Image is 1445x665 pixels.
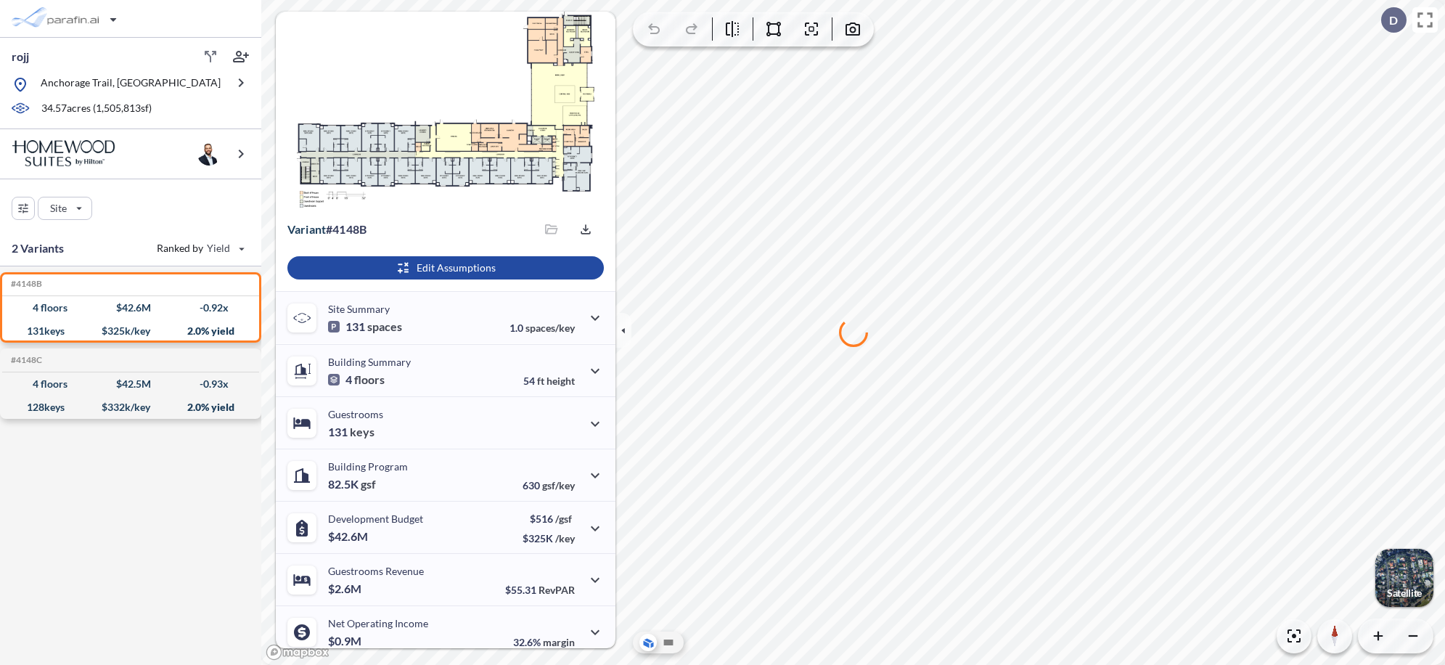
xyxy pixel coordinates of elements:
img: BrandImage [12,140,115,167]
button: Aerial View [639,634,657,651]
img: Floorplans preview [276,12,615,209]
p: 4 [328,372,385,387]
button: Site Plan [660,634,677,651]
p: $516 [523,513,575,525]
span: gsf [361,477,376,491]
p: 54 [523,375,575,387]
p: Development Budget [328,513,423,525]
p: Net Operating Income [328,617,428,629]
span: /key [555,532,575,544]
span: height [547,375,575,387]
p: 34.57 acres ( 1,505,813 sf) [41,101,152,117]
p: 131 [328,319,402,334]
p: $42.6M [328,529,370,544]
img: user logo [197,142,221,166]
h5: Click to copy the code [8,355,42,365]
p: D [1389,14,1398,27]
p: Satellite [1387,587,1422,599]
button: Switcher ImageSatellite [1375,549,1433,607]
span: floors [354,372,385,387]
span: margin [543,636,575,648]
img: Switcher Image [1375,549,1433,607]
p: Anchorage Trail, [GEOGRAPHIC_DATA] [41,76,221,94]
p: Site Summary [328,303,390,315]
p: rojj [12,49,29,65]
p: Guestrooms [328,408,383,420]
p: 131 [328,425,374,439]
p: $0.9M [328,634,364,648]
span: RevPAR [539,584,575,596]
span: Yield [207,241,231,256]
a: Mapbox homepage [266,644,329,661]
p: Building Summary [328,356,411,368]
p: 1.0 [509,322,575,334]
p: $55.31 [505,584,575,596]
h5: Click to copy the code [8,279,42,289]
p: 630 [523,479,575,491]
p: 82.5K [328,477,376,491]
p: Edit Assumptions [417,261,496,275]
p: Guestrooms Revenue [328,565,424,577]
p: $325K [523,532,575,544]
span: Variant [287,222,326,236]
p: 32.6% [513,636,575,648]
p: # 4148b [287,222,367,237]
span: /gsf [555,513,572,525]
span: spaces [367,319,402,334]
button: Ranked by Yield [145,237,254,260]
button: Site [38,197,92,220]
button: Edit Assumptions [287,256,604,280]
span: spaces/key [525,322,575,334]
span: gsf/key [542,479,575,491]
span: keys [350,425,374,439]
p: Site [50,201,67,216]
p: Building Program [328,460,408,473]
p: 2 Variants [12,240,65,257]
span: ft [537,375,544,387]
p: $2.6M [328,582,364,596]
